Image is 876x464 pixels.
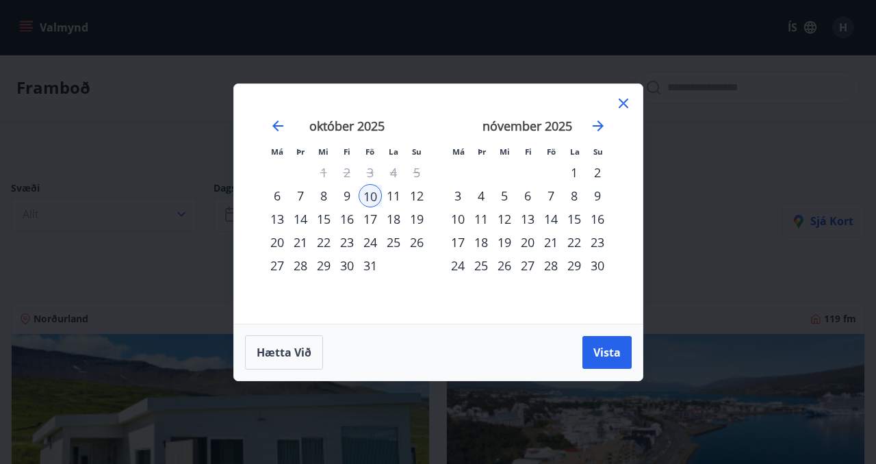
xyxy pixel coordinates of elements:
[493,207,516,231] div: 12
[344,146,350,157] small: Fi
[478,146,486,157] small: Þr
[493,231,516,254] div: 19
[335,231,359,254] div: 23
[539,207,563,231] div: 14
[312,231,335,254] div: 22
[469,231,493,254] td: Choose þriðjudagur, 18. nóvember 2025 as your check-out date. It’s available.
[359,231,382,254] td: Choose föstudagur, 24. október 2025 as your check-out date. It’s available.
[493,184,516,207] td: Choose miðvikudagur, 5. nóvember 2025 as your check-out date. It’s available.
[493,254,516,277] td: Choose miðvikudagur, 26. nóvember 2025 as your check-out date. It’s available.
[289,207,312,231] td: Choose þriðjudagur, 14. október 2025 as your check-out date. It’s available.
[446,207,469,231] td: Choose mánudagur, 10. nóvember 2025 as your check-out date. It’s available.
[469,207,493,231] td: Choose þriðjudagur, 11. nóvember 2025 as your check-out date. It’s available.
[482,118,572,134] strong: nóvember 2025
[266,184,289,207] td: Choose mánudagur, 6. október 2025 as your check-out date. It’s available.
[563,161,586,184] div: 1
[516,184,539,207] td: Choose fimmtudagur, 6. nóvember 2025 as your check-out date. It’s available.
[296,146,305,157] small: Þr
[516,207,539,231] td: Choose fimmtudagur, 13. nóvember 2025 as your check-out date. It’s available.
[312,207,335,231] td: Choose miðvikudagur, 15. október 2025 as your check-out date. It’s available.
[382,207,405,231] td: Choose laugardagur, 18. október 2025 as your check-out date. It’s available.
[312,254,335,277] td: Choose miðvikudagur, 29. október 2025 as your check-out date. It’s available.
[469,207,493,231] div: 11
[382,207,405,231] div: 18
[250,101,626,307] div: Calendar
[318,146,328,157] small: Mi
[335,207,359,231] div: 16
[493,207,516,231] td: Choose miðvikudagur, 12. nóvember 2025 as your check-out date. It’s available.
[266,254,289,277] td: Choose mánudagur, 27. október 2025 as your check-out date. It’s available.
[539,231,563,254] td: Choose föstudagur, 21. nóvember 2025 as your check-out date. It’s available.
[335,254,359,277] td: Choose fimmtudagur, 30. október 2025 as your check-out date. It’s available.
[539,184,563,207] div: 7
[493,184,516,207] div: 5
[586,254,609,277] td: Choose sunnudagur, 30. nóvember 2025 as your check-out date. It’s available.
[570,146,580,157] small: La
[539,254,563,277] td: Choose föstudagur, 28. nóvember 2025 as your check-out date. It’s available.
[382,231,405,254] div: 25
[289,184,312,207] div: 7
[446,231,469,254] div: 17
[563,207,586,231] div: 15
[289,254,312,277] td: Choose þriðjudagur, 28. október 2025 as your check-out date. It’s available.
[266,207,289,231] td: Choose mánudagur, 13. október 2025 as your check-out date. It’s available.
[405,231,428,254] div: 26
[405,161,428,184] td: Not available. sunnudagur, 5. október 2025
[446,254,469,277] div: 24
[539,184,563,207] td: Choose föstudagur, 7. nóvember 2025 as your check-out date. It’s available.
[335,161,359,184] td: Not available. fimmtudagur, 2. október 2025
[271,146,283,157] small: Má
[412,146,422,157] small: Su
[446,231,469,254] td: Choose mánudagur, 17. nóvember 2025 as your check-out date. It’s available.
[563,207,586,231] td: Choose laugardagur, 15. nóvember 2025 as your check-out date. It’s available.
[405,207,428,231] td: Choose sunnudagur, 19. október 2025 as your check-out date. It’s available.
[359,254,382,277] td: Choose föstudagur, 31. október 2025 as your check-out date. It’s available.
[266,207,289,231] div: 13
[446,254,469,277] td: Choose mánudagur, 24. nóvember 2025 as your check-out date. It’s available.
[525,146,532,157] small: Fi
[312,207,335,231] div: 15
[586,161,609,184] div: 2
[266,254,289,277] div: 27
[469,231,493,254] div: 18
[446,184,469,207] td: Choose mánudagur, 3. nóvember 2025 as your check-out date. It’s available.
[446,184,469,207] div: 3
[289,207,312,231] div: 14
[309,118,385,134] strong: október 2025
[563,254,586,277] td: Choose laugardagur, 29. nóvember 2025 as your check-out date. It’s available.
[382,184,405,207] div: 11
[289,254,312,277] div: 28
[586,207,609,231] td: Choose sunnudagur, 16. nóvember 2025 as your check-out date. It’s available.
[289,184,312,207] td: Choose þriðjudagur, 7. október 2025 as your check-out date. It’s available.
[359,184,382,207] div: 10
[335,207,359,231] td: Choose fimmtudagur, 16. október 2025 as your check-out date. It’s available.
[582,336,632,369] button: Vista
[469,184,493,207] div: 4
[547,146,556,157] small: Fö
[563,184,586,207] div: 8
[563,161,586,184] td: Choose laugardagur, 1. nóvember 2025 as your check-out date. It’s available.
[312,231,335,254] td: Choose miðvikudagur, 22. október 2025 as your check-out date. It’s available.
[539,231,563,254] div: 21
[359,254,382,277] div: 31
[586,161,609,184] td: Choose sunnudagur, 2. nóvember 2025 as your check-out date. It’s available.
[516,254,539,277] div: 27
[516,184,539,207] div: 6
[359,207,382,231] td: Choose föstudagur, 17. október 2025 as your check-out date. It’s available.
[586,231,609,254] div: 23
[270,118,286,134] div: Move backward to switch to the previous month.
[312,184,335,207] div: 8
[389,146,398,157] small: La
[586,184,609,207] td: Choose sunnudagur, 9. nóvember 2025 as your check-out date. It’s available.
[335,254,359,277] div: 30
[590,118,606,134] div: Move forward to switch to the next month.
[539,207,563,231] td: Choose föstudagur, 14. nóvember 2025 as your check-out date. It’s available.
[563,231,586,254] div: 22
[593,146,603,157] small: Su
[563,254,586,277] div: 29
[359,184,382,207] td: Selected as start date. föstudagur, 10. október 2025
[539,254,563,277] div: 28
[469,254,493,277] td: Choose þriðjudagur, 25. nóvember 2025 as your check-out date. It’s available.
[469,254,493,277] div: 25
[516,231,539,254] div: 20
